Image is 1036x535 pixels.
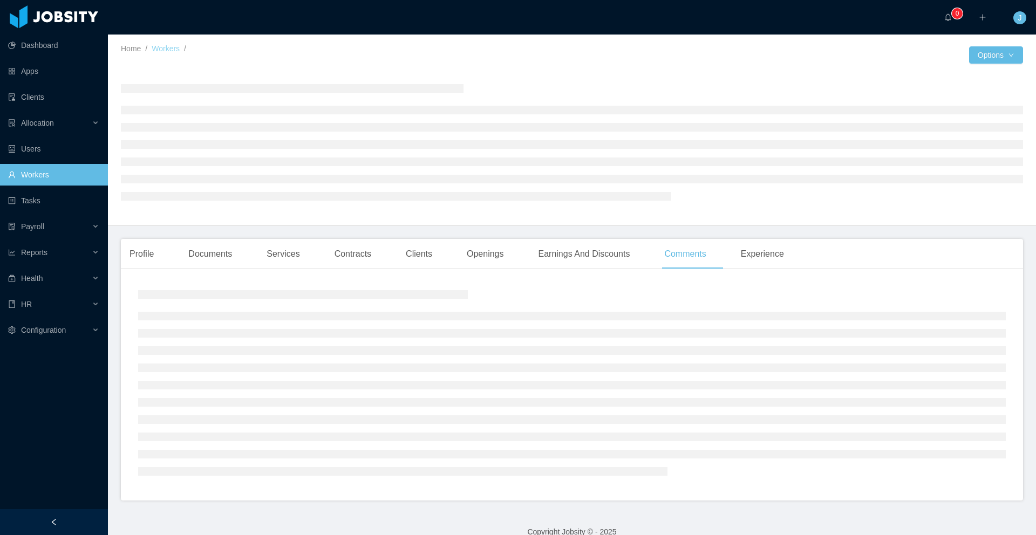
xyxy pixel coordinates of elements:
[21,326,66,334] span: Configuration
[258,239,308,269] div: Services
[21,222,44,231] span: Payroll
[8,275,16,282] i: icon: medicine-box
[8,35,99,56] a: icon: pie-chartDashboard
[458,239,513,269] div: Openings
[530,239,639,269] div: Earnings And Discounts
[8,223,16,230] i: icon: file-protect
[979,13,986,21] i: icon: plus
[8,190,99,211] a: icon: profileTasks
[8,138,99,160] a: icon: robotUsers
[397,239,441,269] div: Clients
[8,300,16,308] i: icon: book
[8,326,16,334] i: icon: setting
[952,8,963,19] sup: 0
[180,239,241,269] div: Documents
[326,239,380,269] div: Contracts
[8,86,99,108] a: icon: auditClients
[21,248,47,257] span: Reports
[656,239,714,269] div: Comments
[8,119,16,127] i: icon: solution
[8,249,16,256] i: icon: line-chart
[1018,11,1022,24] span: J
[732,239,793,269] div: Experience
[8,164,99,186] a: icon: userWorkers
[121,44,141,53] a: Home
[21,274,43,283] span: Health
[21,300,32,308] span: HR
[121,239,162,269] div: Profile
[184,44,186,53] span: /
[8,60,99,82] a: icon: appstoreApps
[152,44,180,53] a: Workers
[21,119,54,127] span: Allocation
[969,46,1023,64] button: Optionsicon: down
[145,44,147,53] span: /
[944,13,952,21] i: icon: bell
